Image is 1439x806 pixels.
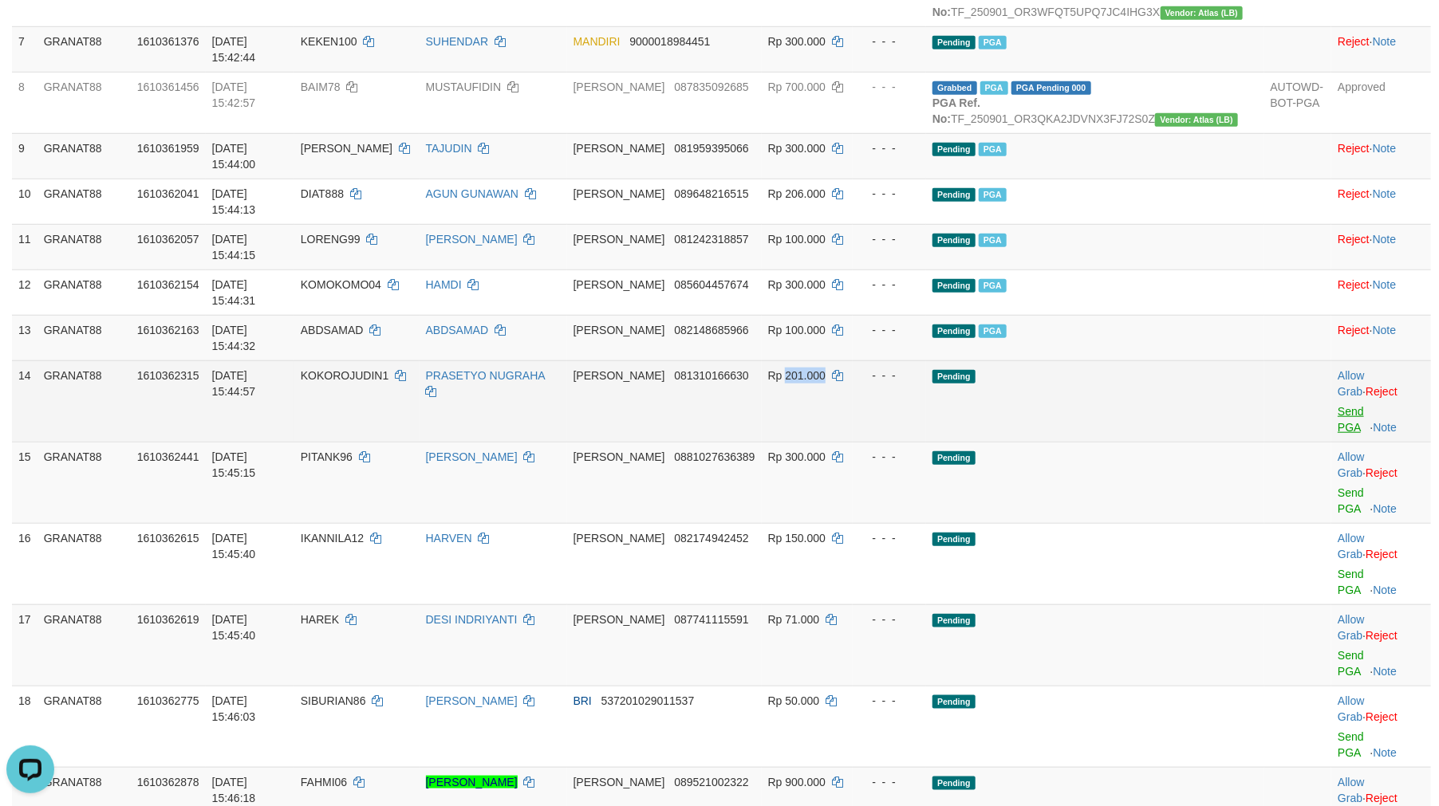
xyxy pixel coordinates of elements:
[1366,548,1398,560] a: Reject
[212,233,256,261] span: [DATE] 15:44:15
[37,523,131,604] td: GRANAT88
[426,187,518,200] a: AGUN GUNAWAN
[1338,187,1370,200] a: Reject
[980,81,1008,95] span: Marked by bgnwinata
[212,187,256,216] span: [DATE] 15:44:13
[768,324,826,336] span: Rp 100.000
[12,26,37,72] td: 7
[1338,486,1364,515] a: Send PGA
[37,686,131,767] td: GRANAT88
[12,360,37,442] td: 14
[301,450,353,463] span: PITANK96
[859,530,920,546] div: - - -
[574,324,665,336] span: [PERSON_NAME]
[12,686,37,767] td: 18
[601,694,695,707] span: Copy 537201029011537 to clipboard
[426,532,472,545] a: HARVEN
[137,324,199,336] span: 1610362163
[674,81,748,93] span: Copy 087835092685 to clipboard
[137,233,199,246] span: 1610362057
[979,36,1007,49] span: Marked by bgnzaza
[12,315,37,360] td: 13
[1366,710,1398,723] a: Reject
[674,613,748,626] span: Copy 087741115591 to clipboard
[1338,730,1364,759] a: Send PGA
[859,231,920,247] div: - - -
[768,187,826,200] span: Rp 206.000
[574,532,665,545] span: [PERSON_NAME]
[768,532,826,545] span: Rp 150.000
[1374,665,1398,678] a: Note
[1338,35,1370,48] a: Reject
[574,233,665,246] span: [PERSON_NAME]
[1331,604,1431,686] td: ·
[37,224,131,269] td: GRANAT88
[137,450,199,463] span: 1610362441
[1338,694,1364,723] a: Allow Grab
[574,776,665,788] span: [PERSON_NAME]
[1331,26,1431,72] td: ·
[426,35,489,48] a: SUHENDAR
[1338,613,1364,642] a: Allow Grab
[137,369,199,382] span: 1610362315
[932,614,976,627] span: Pending
[37,269,131,315] td: GRANAT88
[859,186,920,202] div: - - -
[301,613,339,626] span: HAREK
[426,142,472,155] a: TAJUDIN
[768,613,820,626] span: Rp 71.000
[301,324,364,336] span: ABDSAMAD
[932,533,976,546] span: Pending
[137,776,199,788] span: 1610362878
[301,532,364,545] span: IKANNILA12
[137,142,199,155] span: 1610361959
[426,324,489,336] a: ABDSAMAD
[859,449,920,465] div: - - -
[859,611,920,627] div: - - -
[1338,532,1366,560] span: ·
[979,143,1007,156] span: Marked by bgnwinata
[301,187,344,200] span: DIAT888
[426,278,462,291] a: HAMDI
[1373,278,1397,291] a: Note
[932,324,976,338] span: Pending
[301,369,388,382] span: KOKOROJUDIN1
[212,142,256,171] span: [DATE] 15:44:00
[301,694,366,707] span: SIBURIAN86
[212,776,256,804] span: [DATE] 15:46:18
[859,79,920,95] div: - - -
[212,694,256,723] span: [DATE] 15:46:03
[301,233,361,246] span: LORENG99
[1331,269,1431,315] td: ·
[1011,81,1091,95] span: PGA Pending
[12,72,37,133] td: 8
[212,369,256,398] span: [DATE] 15:44:57
[932,36,976,49] span: Pending
[137,187,199,200] span: 1610362041
[1338,324,1370,336] a: Reject
[1338,278,1370,291] a: Reject
[1338,649,1364,678] a: Send PGA
[932,279,976,293] span: Pending
[212,450,256,479] span: [DATE] 15:45:15
[137,35,199,48] span: 1610361376
[1264,72,1332,133] td: AUTOWD-BOT-PGA
[1338,694,1366,723] span: ·
[926,72,1264,133] td: TF_250901_OR3QKA2JDVNX3FJ72S0Z
[674,187,748,200] span: Copy 089648216515 to clipboard
[1338,776,1364,804] a: Allow Grab
[137,532,199,545] span: 1610362615
[979,324,1007,338] span: PGA
[768,278,826,291] span: Rp 300.000
[1373,187,1397,200] a: Note
[979,279,1007,293] span: PGA
[768,694,820,707] span: Rp 50.000
[932,777,976,790] span: Pending
[426,233,518,246] a: [PERSON_NAME]
[859,277,920,293] div: - - -
[1331,523,1431,604] td: ·
[859,140,920,156] div: - - -
[1338,450,1366,479] span: ·
[674,532,748,545] span: Copy 082174942452 to clipboard
[1155,113,1238,127] span: Vendor URL: https://dashboard.q2checkout.com/secure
